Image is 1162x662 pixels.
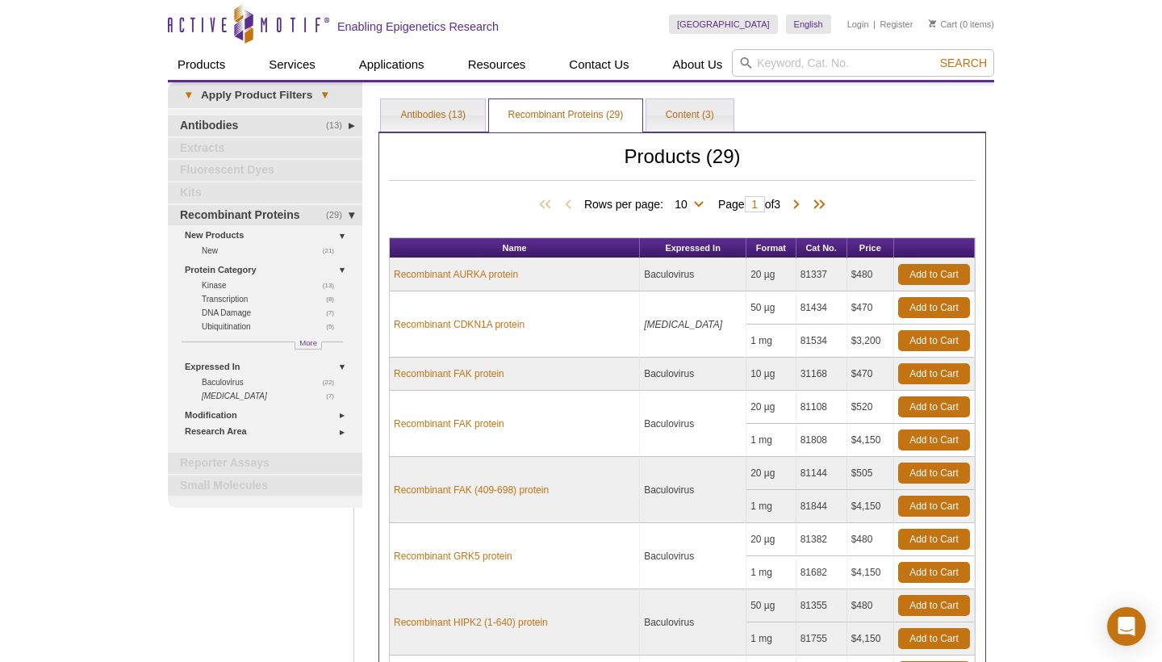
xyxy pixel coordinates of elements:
[349,49,434,80] a: Applications
[732,49,994,77] input: Keyword, Cat. No.
[898,463,970,484] a: Add to Cart
[640,258,746,291] td: Baculovirus
[381,99,485,132] a: Antibodies (13)
[796,391,847,424] td: 81108
[202,279,343,292] a: (13)Kinase
[788,197,805,213] span: Next Page
[898,363,970,384] a: Add to Cart
[640,391,746,457] td: Baculovirus
[746,391,796,424] td: 20 µg
[168,182,362,203] a: Kits
[847,19,869,30] a: Login
[185,423,353,440] a: Research Area
[796,291,847,325] td: 81434
[394,549,512,564] a: Recombinant GRK5 protein
[202,292,343,306] a: (8)Transcription
[559,49,638,80] a: Contact Us
[847,523,894,556] td: $480
[847,589,894,622] td: $480
[847,622,894,656] td: $4,150
[394,417,504,431] a: Recombinant FAK protein
[394,267,518,282] a: Recombinant AURKA protein
[640,589,746,656] td: Baculovirus
[746,622,796,656] td: 1 mg
[489,99,643,132] a: Recombinant Proteins (29)
[168,160,362,181] a: Fluorescent Dyes
[326,306,343,320] span: (7)
[640,358,746,391] td: Baculovirus
[560,197,576,213] span: Previous Page
[202,392,267,400] i: [MEDICAL_DATA]
[168,115,362,136] a: (13)Antibodies
[873,15,876,34] li: |
[796,325,847,358] td: 81534
[847,291,894,325] td: $470
[185,262,353,279] a: Protein Category
[185,407,353,424] a: Modification
[394,483,549,497] a: Recombinant FAK (409-698) protein
[796,622,847,656] td: 81755
[847,424,894,457] td: $4,150
[168,453,362,474] a: Reporter Assays
[786,15,831,34] a: English
[536,197,560,213] span: First Page
[326,320,343,333] span: (5)
[898,562,970,583] a: Add to Cart
[796,358,847,391] td: 31168
[323,244,343,258] span: (21)
[640,238,746,258] th: Expressed In
[847,325,894,358] td: $3,200
[746,424,796,457] td: 1 mg
[394,317,525,332] a: Recombinant CDKN1A protein
[940,57,987,69] span: Search
[584,195,710,212] span: Rows per page:
[746,490,796,523] td: 1 mg
[898,429,970,450] a: Add to Cart
[898,595,970,616] a: Add to Cart
[746,291,796,325] td: 50 µg
[746,258,796,291] td: 20 µg
[746,238,796,258] th: Format
[898,529,970,550] a: Add to Cart
[640,523,746,589] td: Baculovirus
[202,389,343,403] a: (7) [MEDICAL_DATA]
[185,227,353,244] a: New Products
[323,279,343,292] span: (13)
[176,88,201,103] span: ▾
[796,457,847,490] td: 81144
[746,457,796,490] td: 20 µg
[796,238,847,258] th: Cat No.
[259,49,325,80] a: Services
[394,367,504,381] a: Recombinant FAK protein
[898,628,970,649] a: Add to Cart
[898,297,970,318] a: Add to Cart
[337,19,499,34] h2: Enabling Epigenetics Research
[168,138,362,159] a: Extracts
[746,589,796,622] td: 50 µg
[710,196,788,212] span: Page of
[746,523,796,556] td: 20 µg
[185,358,353,375] a: Expressed In
[168,476,362,497] a: Small Molecules
[805,197,829,213] span: Last Page
[796,424,847,457] td: 81808
[847,238,894,258] th: Price
[935,56,992,70] button: Search
[295,341,322,350] a: More
[796,589,847,622] td: 81355
[390,238,640,258] th: Name
[746,325,796,358] td: 1 mg
[796,523,847,556] td: 81382
[880,19,913,30] a: Register
[312,88,337,103] span: ▾
[669,15,778,34] a: [GEOGRAPHIC_DATA]
[847,490,894,523] td: $4,150
[299,336,317,350] span: More
[847,358,894,391] td: $470
[644,319,722,330] i: [MEDICAL_DATA]
[1107,607,1146,646] div: Open Intercom Messenger
[929,19,936,27] img: Your Cart
[326,115,351,136] span: (13)
[394,615,548,630] a: Recombinant HIPK2 (1-640) protein
[326,292,343,306] span: (8)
